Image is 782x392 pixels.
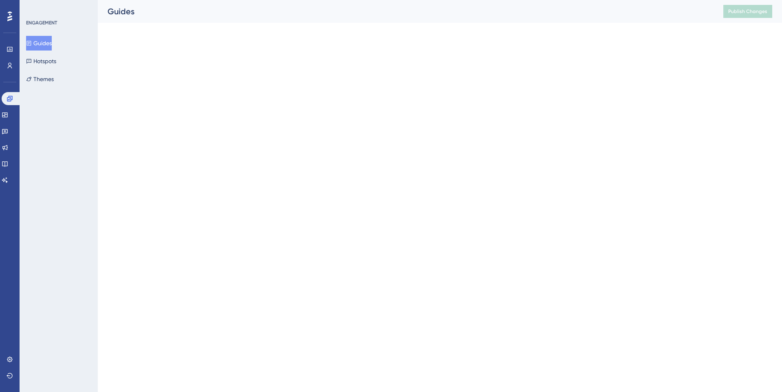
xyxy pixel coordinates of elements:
[723,5,772,18] button: Publish Changes
[728,8,767,15] span: Publish Changes
[26,36,52,51] button: Guides
[26,54,56,68] button: Hotspots
[26,20,57,26] div: ENGAGEMENT
[26,72,54,86] button: Themes
[108,6,703,17] div: Guides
